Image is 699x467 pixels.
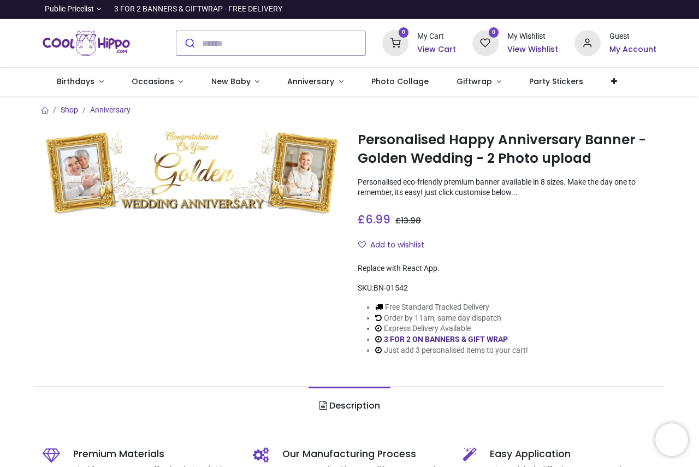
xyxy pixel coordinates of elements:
[365,211,390,227] span: 6.99
[427,4,656,15] iframe: Customer reviews powered by Trustpilot
[61,105,78,114] a: Shop
[358,211,390,227] span: £
[443,68,516,96] a: Giftwrap
[417,31,456,42] div: My Cart
[43,28,130,58] img: Cool Hippo
[358,263,656,274] div: Replace with React App.
[609,31,656,42] div: Guest
[358,177,656,198] p: Personalised eco-friendly premium banner available in 8 sizes. Make the day one to remember, its ...
[43,4,101,15] a: Public Pricelist
[374,283,408,292] span: BN-01542
[507,31,558,42] div: My Wishlist
[375,302,528,313] li: Free Standard Tracked Delivery
[282,447,446,461] h5: Our Manufacturing Process
[45,4,94,15] span: Public Pricelist
[401,215,421,226] span: 13.98
[358,236,434,255] button: Add to wishlistAdd to wishlist
[358,283,656,294] div: SKU:
[57,76,94,87] span: Birthdays
[395,215,421,226] span: £
[457,76,492,87] span: Giftwrap
[309,387,390,425] a: Description
[274,68,358,96] a: Anniversary
[132,76,174,87] span: Occasions
[211,76,251,87] span: New Baby
[609,44,656,55] a: My Account
[655,423,688,456] iframe: Brevo live chat
[472,38,499,47] a: 0
[382,38,408,47] a: 0
[43,68,117,96] a: Birthdays
[375,323,528,334] li: Express Delivery Available
[371,76,429,87] span: Photo Collage
[73,447,236,461] h5: Premium Materials
[529,76,583,87] span: Party Stickers
[358,131,656,168] h1: Personalised Happy Anniversary Banner - Golden Wedding - 2 Photo upload
[90,105,131,114] a: Anniversary
[43,28,130,58] a: Logo of Cool Hippo
[489,27,499,38] sup: 0
[384,335,508,344] a: 3 FOR 2 ON BANNERS & GIFT WRAP
[490,447,656,461] h5: Easy Application
[43,128,341,218] img: Personalised Happy Anniversary Banner - Golden Wedding - 2 Photo upload
[117,68,197,96] a: Occasions
[197,68,274,96] a: New Baby
[358,241,366,249] i: Add to wishlist
[375,313,528,324] li: Order by 11am, same day dispatch
[417,44,456,55] a: View Cart
[507,44,558,55] a: View Wishlist
[399,27,409,38] sup: 0
[114,4,282,15] div: 3 FOR 2 BANNERS & GIFTWRAP - FREE DELIVERY
[176,31,202,55] button: Submit
[375,345,528,356] li: Just add 3 personalised items to your cart!
[287,76,334,87] span: Anniversary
